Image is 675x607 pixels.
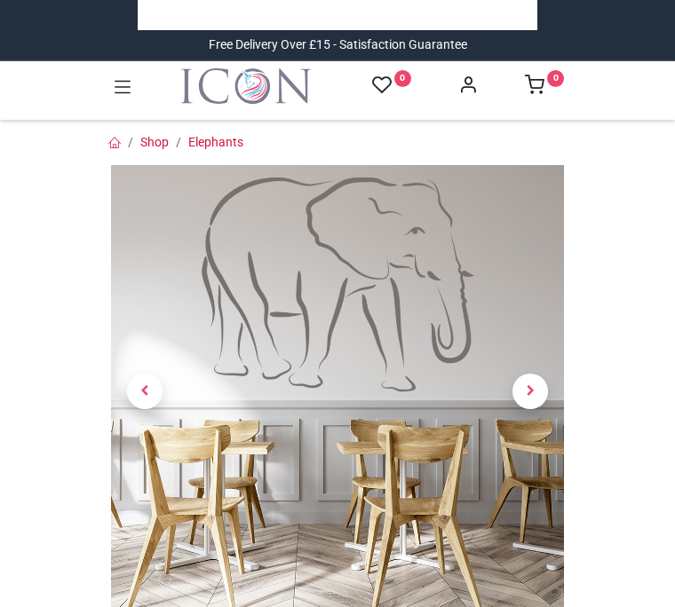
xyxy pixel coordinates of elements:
sup: 0 [547,70,564,87]
a: Next [496,233,565,550]
sup: 0 [394,70,411,87]
a: 0 [525,80,564,94]
a: Previous [111,233,179,550]
span: Next [512,374,548,409]
span: Previous [127,374,163,409]
div: Free Delivery Over £15 - Satisfaction Guarantee [209,36,467,54]
a: Shop [140,135,169,149]
a: 0 [372,75,411,97]
iframe: Customer reviews powered by Trustpilot [151,6,524,24]
a: Elephants [188,135,243,149]
a: Account Info [458,80,478,94]
a: Logo of Icon Wall Stickers [181,68,311,104]
img: Icon Wall Stickers [181,68,311,104]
